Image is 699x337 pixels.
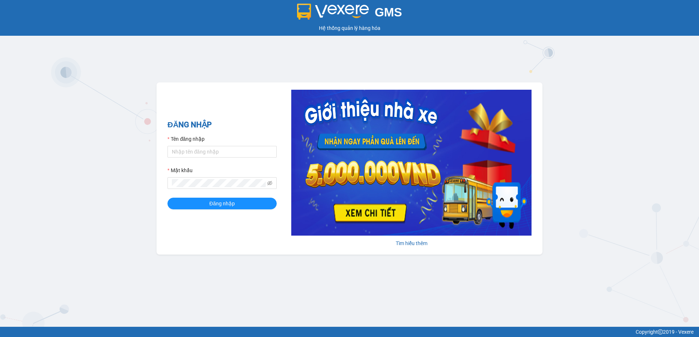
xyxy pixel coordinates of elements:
span: copyright [658,329,663,334]
span: GMS [375,5,402,19]
input: Tên đăng nhập [167,146,277,158]
img: logo 2 [297,4,369,20]
button: Đăng nhập [167,198,277,209]
h2: ĐĂNG NHẬP [167,119,277,131]
div: Tìm hiểu thêm [291,239,532,247]
span: eye-invisible [267,181,272,186]
div: Copyright 2019 - Vexere [5,328,694,336]
label: Mật khẩu [167,166,193,174]
span: Đăng nhập [209,200,235,208]
img: banner-0 [291,90,532,236]
input: Mật khẩu [172,179,266,187]
label: Tên đăng nhập [167,135,205,143]
div: Hệ thống quản lý hàng hóa [2,24,697,32]
a: GMS [297,11,402,17]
